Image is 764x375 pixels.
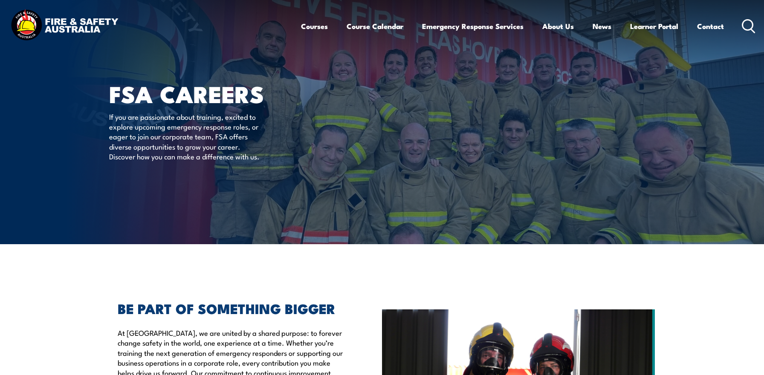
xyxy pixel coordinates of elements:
h2: BE PART OF SOMETHING BIGGER [118,302,343,314]
p: If you are passionate about training, excited to explore upcoming emergency response roles, or ea... [109,112,265,162]
a: Course Calendar [347,15,403,37]
a: About Us [542,15,574,37]
h1: FSA Careers [109,84,320,104]
a: Courses [301,15,328,37]
a: Learner Portal [630,15,678,37]
a: Emergency Response Services [422,15,524,37]
a: Contact [697,15,724,37]
a: News [593,15,611,37]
